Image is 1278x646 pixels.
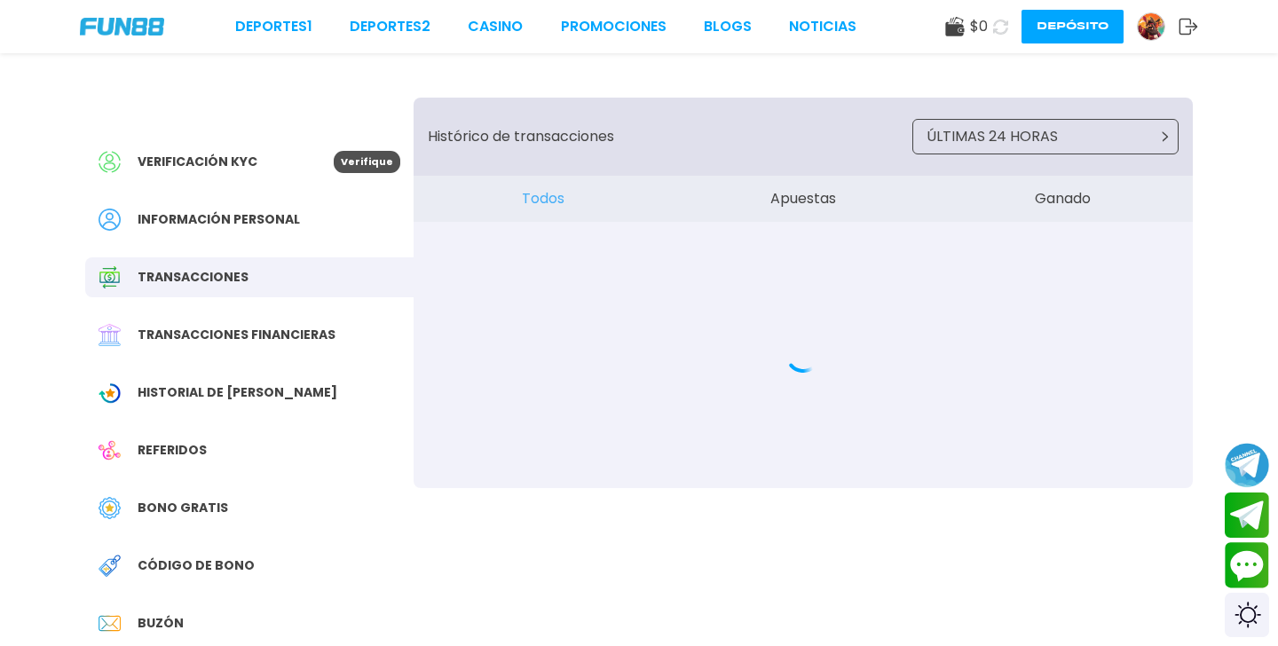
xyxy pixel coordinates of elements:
a: Redeem BonusCódigo de bono [85,546,414,586]
a: Deportes2 [350,16,430,37]
a: CASINO [468,16,523,37]
img: Financial Transaction [99,324,121,346]
a: Avatar [1137,12,1179,41]
a: Free BonusBono Gratis [85,488,414,528]
button: Apuestas [674,176,934,222]
img: Free Bonus [99,497,121,519]
span: Código de bono [138,556,255,575]
a: ReferralReferidos [85,430,414,470]
span: Transacciones financieras [138,326,335,344]
a: PersonalInformación personal [85,200,414,240]
a: NOTICIAS [789,16,856,37]
img: Personal [99,209,121,231]
button: Depósito [1022,10,1124,43]
a: Verificación KYCVerifique [85,142,414,182]
span: $ 0 [970,16,988,37]
p: ÚLTIMAS 24 HORAS [927,126,1058,147]
img: Referral [99,439,121,461]
button: Join telegram [1225,492,1269,539]
button: Todos [414,176,674,222]
span: Información personal [138,210,300,229]
img: Redeem Bonus [99,555,121,577]
img: Company Logo [80,18,164,36]
span: Transacciones [138,268,248,287]
a: BLOGS [704,16,752,37]
button: ÚLTIMAS 24 HORAS [912,119,1179,154]
img: Inbox [99,612,121,634]
span: Verificación KYC [138,153,257,171]
span: Referidos [138,441,207,460]
span: Bono Gratis [138,499,228,517]
div: Switch theme [1225,593,1269,637]
button: Ganado [933,176,1193,222]
a: Promociones [561,16,667,37]
span: Historial de [PERSON_NAME] [138,383,337,402]
img: Avatar [1138,13,1164,40]
img: Transaction History [99,266,121,288]
a: Financial TransactionTransacciones financieras [85,315,414,355]
p: Verifique [334,151,400,173]
button: Contact customer service [1225,542,1269,588]
a: Wagering TransactionHistorial de [PERSON_NAME] [85,373,414,413]
a: Deportes1 [235,16,312,37]
p: Histórico de transacciones [428,126,614,147]
img: Wagering Transaction [99,382,121,404]
span: Buzón [138,614,184,633]
button: Join telegram channel [1225,442,1269,488]
a: Transaction HistoryTransacciones [85,257,414,297]
a: InboxBuzón [85,603,414,643]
